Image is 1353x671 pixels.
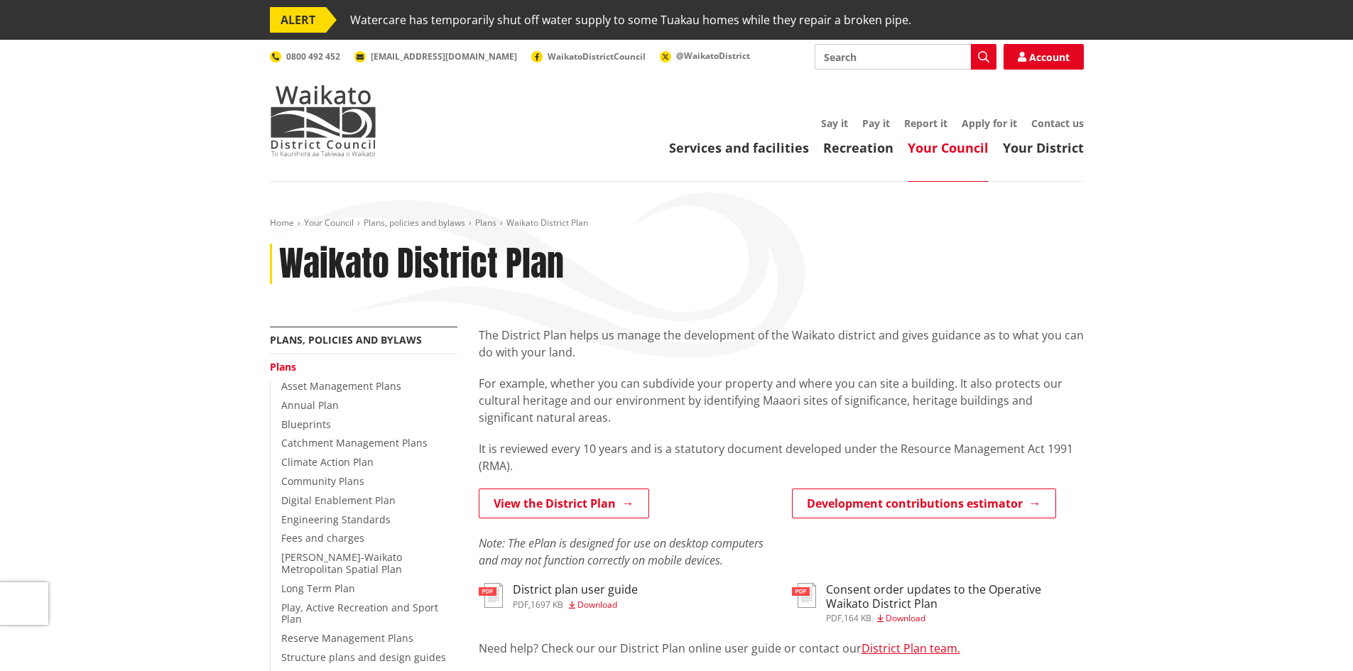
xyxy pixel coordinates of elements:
p: Need help? Check our our District Plan online user guide or contact our [479,640,1084,657]
a: WaikatoDistrictCouncil [531,50,646,62]
h1: Waikato District Plan [279,244,564,285]
a: Community Plans [281,474,364,488]
a: Annual Plan [281,398,339,412]
span: 1697 KB [531,599,563,611]
p: It is reviewed every 10 years and is a statutory document developed under the Resource Management... [479,440,1084,474]
a: Reserve Management Plans [281,631,413,645]
a: Home [270,217,294,229]
div: , [513,601,638,609]
a: 0800 492 452 [270,50,340,62]
span: pdf [513,599,528,611]
a: Plans [475,217,496,229]
img: document-pdf.svg [479,583,503,608]
a: Your Council [304,217,354,229]
div: , [826,614,1084,623]
a: [PERSON_NAME]-Waikato Metropolitan Spatial Plan [281,550,402,576]
a: Your District [1003,139,1084,156]
img: document-pdf.svg [792,583,816,608]
a: Consent order updates to the Operative Waikato District Plan pdf,164 KB Download [792,583,1084,622]
a: [EMAIL_ADDRESS][DOMAIN_NAME] [354,50,517,62]
h3: District plan user guide [513,583,638,596]
em: Note: The ePlan is designed for use on desktop computers and may not function correctly on mobile... [479,535,764,568]
a: Say it [821,116,848,130]
nav: breadcrumb [270,217,1084,229]
span: ALERT [270,7,326,33]
a: Services and facilities [669,139,809,156]
a: View the District Plan [479,489,649,518]
span: WaikatoDistrictCouncil [548,50,646,62]
p: For example, whether you can subdivide your property and where you can site a building. It also p... [479,375,1084,426]
a: Plans, policies and bylaws [364,217,465,229]
a: District plan user guide pdf,1697 KB Download [479,583,638,609]
a: Blueprints [281,418,331,431]
a: Contact us [1031,116,1084,130]
a: District Plan team. [862,640,960,656]
a: Catchment Management Plans [281,436,428,449]
a: Plans [270,360,296,373]
a: Recreation [823,139,893,156]
a: Development contributions estimator [792,489,1056,518]
a: Account [1004,44,1084,70]
p: The District Plan helps us manage the development of the Waikato district and gives guidance as t... [479,327,1084,361]
span: 0800 492 452 [286,50,340,62]
a: Digital Enablement Plan [281,493,396,507]
span: @WaikatoDistrict [676,50,750,62]
a: Climate Action Plan [281,455,374,469]
img: Waikato District Council - Te Kaunihera aa Takiwaa o Waikato [270,85,376,156]
a: Play, Active Recreation and Sport Plan [281,601,438,626]
input: Search input [815,44,996,70]
a: Pay it [862,116,890,130]
a: Your Council [908,139,989,156]
a: Apply for it [962,116,1017,130]
a: Engineering Standards [281,513,391,526]
h3: Consent order updates to the Operative Waikato District Plan [826,583,1084,610]
a: Fees and charges [281,531,364,545]
a: Plans, policies and bylaws [270,333,422,347]
a: Structure plans and design guides [281,650,446,664]
a: @WaikatoDistrict [660,50,750,62]
span: 164 KB [844,612,871,624]
a: Report it [904,116,947,130]
a: Long Term Plan [281,582,355,595]
span: Download [577,599,617,611]
span: Watercare has temporarily shut off water supply to some Tuakau homes while they repair a broken p... [350,7,911,33]
span: Download [886,612,925,624]
span: pdf [826,612,842,624]
span: [EMAIL_ADDRESS][DOMAIN_NAME] [371,50,517,62]
a: Asset Management Plans [281,379,401,393]
span: Waikato District Plan [506,217,588,229]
